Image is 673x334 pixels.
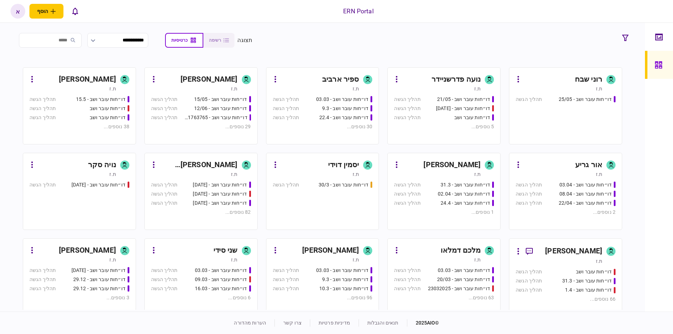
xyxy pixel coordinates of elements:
div: אור גריע [575,159,602,171]
div: דו״חות עובר ושב - 25/05 [559,96,612,103]
div: תהליך הגשה [273,105,299,112]
div: תהליך הגשה [394,96,420,103]
div: דו״חות עובר ושב - 22/04 [559,199,612,207]
div: ת.ז [596,258,602,265]
div: דו״חות עובר ושב - 20/03 [437,276,490,283]
div: תהליך הגשה [29,285,56,292]
div: דו״חות עובר ושב - 24.4 [441,199,490,207]
div: יסמין דוידי [328,159,359,171]
div: ת.ז [353,256,359,263]
div: תהליך הגשה [394,114,420,121]
div: דו״חות עובר ושב - 02.04 [438,190,490,198]
div: ת.ז [596,85,602,92]
div: רוני שבח [575,74,602,85]
div: תהליך הגשה [151,114,177,121]
div: ת.ז [109,85,116,92]
div: תהליך הגשה [273,267,299,274]
div: שני סידי [213,245,238,256]
div: 82 נוספים ... [151,209,251,216]
div: דו״חות עובר ושב - 9.3 [322,105,369,112]
div: דו״חות עובר ושב [576,268,612,275]
a: [PERSON_NAME]ת.זדו״חות עובר ושב - 31.3תהליך הגשהדו״חות עובר ושב - 02.04תהליך הגשהדו״חות עובר ושב ... [387,153,501,230]
a: נויה סקרת.זדו״חות עובר ושב - 19.03.2025תהליך הגשה [23,153,136,230]
a: [PERSON_NAME] [PERSON_NAME]ת.זדו״חות עובר ושב - 19/03/2025תהליך הגשהדו״חות עובר ושב - 19.3.25תהלי... [144,153,258,230]
div: דו״חות עובר ושב - 15/05 [194,96,247,103]
div: דו״חות עובר ושב - 21/05 [437,96,490,103]
div: ת.ז [109,171,116,178]
div: ת.ז [109,256,116,263]
button: פתח רשימת התראות [68,4,82,19]
div: תהליך הגשה [516,199,542,207]
div: דו״חות עובר ושב - 19.3.25 [193,199,247,207]
button: כרטיסיות [165,33,203,48]
a: מלכם דמלאות.זדו״חות עובר ושב - 03.03תהליך הגשהדו״חות עובר ושב - 20/03תהליך הגשהדו״חות עובר ושב - ... [387,238,501,315]
div: ת.ז [353,171,359,178]
div: 1 נוספים ... [394,209,494,216]
div: ת.ז [231,171,237,178]
div: ת.ז [231,256,237,263]
div: דו״חות עובר ושב - 03.03 [316,96,368,103]
div: דו״חות עובר ושב - 03.03 [316,267,368,274]
div: תהליך הגשה [394,199,420,207]
div: ת.ז [474,171,481,178]
button: א [11,4,25,19]
div: תהליך הגשה [273,276,299,283]
button: רשימה [203,33,234,48]
a: צרו קשר [283,320,301,326]
a: [PERSON_NAME]ת.זדו״חות עובר ושב - 03.03תהליך הגשהדו״חות עובר ושב - 9.3תהליך הגשהדו״חות עובר ושב -... [266,238,379,315]
a: רוני שבחת.זדו״חות עובר ושב - 25/05תהליך הגשה [509,67,622,144]
div: דו״חות עובר ושב - 9.3 [322,276,369,283]
div: © 2025 AIO [407,319,439,327]
div: [PERSON_NAME] [423,159,481,171]
a: [PERSON_NAME]ת.זדו״חות עובר ושב - 15.5תהליך הגשהדו״חות עובר ושבתהליך הגשהדו״חות עובר ושבתהליך הגש... [23,67,136,144]
div: ת.ז [231,85,237,92]
button: פתח תפריט להוספת לקוח [29,4,63,19]
div: ת.ז [596,171,602,178]
div: דו״חות עובר ושב - 03.03 [438,267,490,274]
div: תהליך הגשה [394,285,420,292]
a: תנאים והגבלות [367,320,399,326]
div: תהליך הגשה [516,286,542,294]
div: נויה סקר [88,159,116,171]
div: דו״חות עובר ושב - 23032025 [428,285,490,292]
div: מלכם דמלאו [441,245,481,256]
a: יסמין דוידית.זדו״חות עובר ושב - 30/3תהליך הגשה [266,153,379,230]
a: [PERSON_NAME]ת.זדו״חות עובר ושב - 15/05תהליך הגשהדו״חות עובר ושב - 12/06תהליך הגשהדו״חות עובר ושב... [144,67,258,144]
div: [PERSON_NAME] [59,245,116,256]
div: [PERSON_NAME] [PERSON_NAME] [159,159,238,171]
div: דו״חות עובר ושב - 31.3 [441,181,490,189]
div: ת.ז [353,85,359,92]
div: תהליך הגשה [29,96,56,103]
div: דו״חות עובר ושב - 03.04 [559,181,612,189]
div: דו״חות עובר ושב - 10.3 [319,285,369,292]
div: דו״חות עובר ושב - 31.3 [562,277,612,285]
a: [PERSON_NAME]ת.זדו״חות עובר ושב - 26.12.24תהליך הגשהדו״חות עובר ושב - 29.12תהליך הגשהדו״חות עובר ... [23,238,136,315]
div: 29 נוספים ... [151,123,251,130]
div: תהליך הגשה [273,181,299,189]
div: דו״חות עובר ושב - 15.5 [76,96,125,103]
div: דו״חות עובר ושב - 16.03 [195,285,247,292]
div: דו״חות עובר ושב - 1.4 [565,286,612,294]
div: 38 נוספים ... [29,123,129,130]
div: 2 נוספים ... [516,209,616,216]
div: תהליך הגשה [273,96,299,103]
div: נועה פדרשניידר [431,74,481,85]
a: מדיניות פרטיות [319,320,350,326]
span: כרטיסיות [171,38,188,43]
div: דו״חות עובר ושב [454,114,490,121]
div: תהליך הגשה [394,181,420,189]
div: תהליך הגשה [516,181,542,189]
div: תהליך הגשה [151,267,177,274]
div: דו״חות עובר ושב - 19/03/2025 [193,181,247,189]
div: תהליך הגשה [516,277,542,285]
div: [PERSON_NAME] [545,246,602,257]
div: דו״חות עובר ושב - 26.12.24 [72,267,125,274]
a: [PERSON_NAME]ת.זדו״חות עובר ושבתהליך הגשהדו״חות עובר ושב - 31.3תהליך הגשהדו״חות עובר ושב - 1.4תהל... [509,238,622,315]
div: דו״חות עובר ושב - 29.12 [73,285,125,292]
a: הערות מהדורה [234,320,266,326]
div: דו״חות עובר ושב [90,114,125,121]
div: תהליך הגשה [29,181,56,189]
div: תהליך הגשה [29,105,56,112]
div: ספיר ארביב [322,74,359,85]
